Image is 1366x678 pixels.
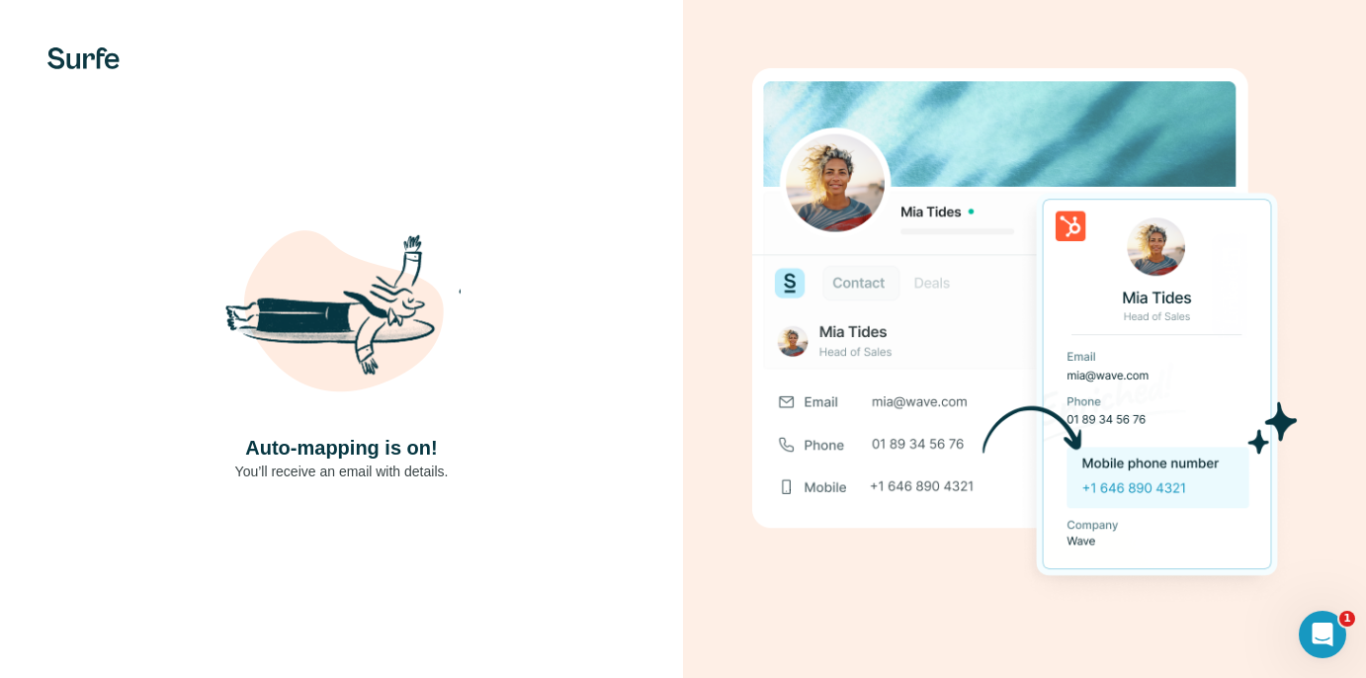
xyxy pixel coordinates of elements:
p: You’ll receive an email with details. [235,462,449,481]
img: Surfe's logo [47,47,120,69]
img: Download Success [752,68,1298,609]
iframe: Intercom live chat [1299,611,1346,658]
span: 1 [1339,611,1355,627]
img: Shaka Illustration [223,197,461,434]
h4: Auto-mapping is on! [245,434,437,462]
